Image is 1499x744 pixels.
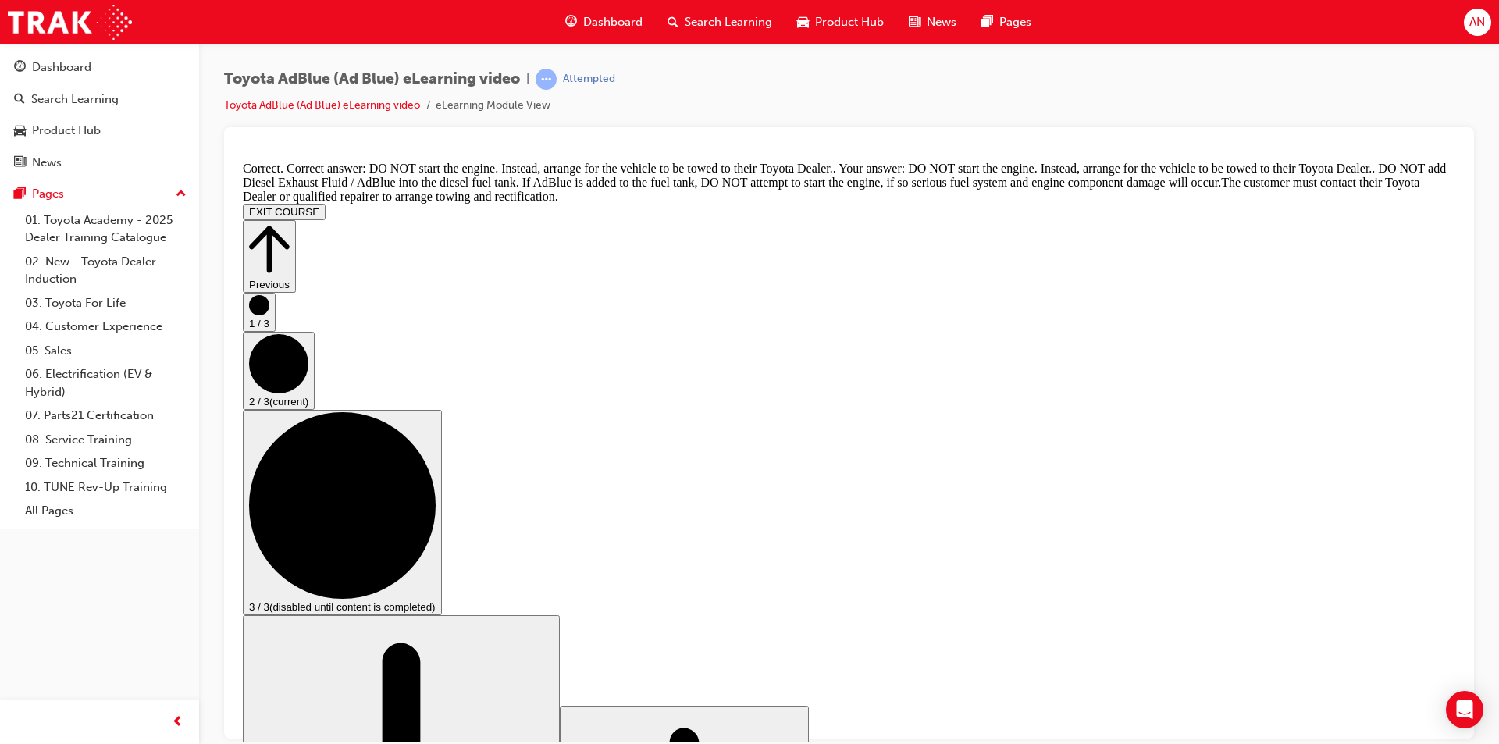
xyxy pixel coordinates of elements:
[6,176,78,255] button: 2 / 3(current)
[12,446,33,457] span: 3 / 3
[6,116,193,145] a: Product Hub
[19,208,193,250] a: 01. Toyota Academy - 2025 Dealer Training Catalogue
[172,713,183,732] span: prev-icon
[12,240,33,252] span: 2 / 3
[224,98,420,112] a: Toyota AdBlue (Ad Blue) eLearning video
[14,61,26,75] span: guage-icon
[6,255,205,460] button: 3 / 3(disabled until content is completed)
[19,475,193,500] a: 10. TUNE Rev-Up Training
[6,85,193,114] a: Search Learning
[6,180,193,208] button: Pages
[14,93,25,107] span: search-icon
[33,446,199,457] span: (disabled until content is completed)
[6,50,193,180] button: DashboardSearch LearningProduct HubNews
[1469,13,1485,31] span: AN
[32,59,91,77] div: Dashboard
[19,451,193,475] a: 09. Technical Training
[583,13,643,31] span: Dashboard
[19,250,193,291] a: 02. New - Toyota Dealer Induction
[6,65,59,137] button: Previous
[1446,691,1483,728] div: Open Intercom Messenger
[176,184,187,205] span: up-icon
[19,499,193,523] a: All Pages
[12,123,53,135] span: Previous
[1464,9,1491,36] button: AN
[19,428,193,452] a: 08. Service Training
[655,6,785,38] a: search-iconSearch Learning
[797,12,809,32] span: car-icon
[32,154,62,172] div: News
[19,362,193,404] a: 06. Electrification (EV & Hybrid)
[536,69,557,90] span: learningRecordVerb_ATTEMPT-icon
[12,162,33,174] span: 1 / 3
[969,6,1044,38] a: pages-iconPages
[6,48,89,65] button: EXIT COURSE
[6,6,1219,48] div: Correct. Correct answer: DO NOT start the engine. Instead, arrange for the vehicle to be towed to...
[32,122,101,140] div: Product Hub
[8,5,132,40] img: Trak
[6,148,193,177] a: News
[896,6,969,38] a: news-iconNews
[31,91,119,109] div: Search Learning
[526,70,529,88] span: |
[14,124,26,138] span: car-icon
[224,70,520,88] span: Toyota AdBlue (Ad Blue) eLearning video
[999,13,1031,31] span: Pages
[436,97,550,115] li: eLearning Module View
[19,315,193,339] a: 04. Customer Experience
[19,291,193,315] a: 03. Toyota For Life
[668,12,678,32] span: search-icon
[33,240,72,252] span: (current)
[32,185,64,203] div: Pages
[685,13,772,31] span: Search Learning
[909,12,920,32] span: news-icon
[19,404,193,428] a: 07. Parts21 Certification
[785,6,896,38] a: car-iconProduct Hub
[553,6,655,38] a: guage-iconDashboard
[815,13,884,31] span: Product Hub
[19,339,193,363] a: 05. Sales
[6,137,39,176] button: 1 / 3
[6,53,193,82] a: Dashboard
[927,13,956,31] span: News
[14,156,26,170] span: news-icon
[565,12,577,32] span: guage-icon
[14,187,26,201] span: pages-icon
[563,72,615,87] div: Attempted
[981,12,993,32] span: pages-icon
